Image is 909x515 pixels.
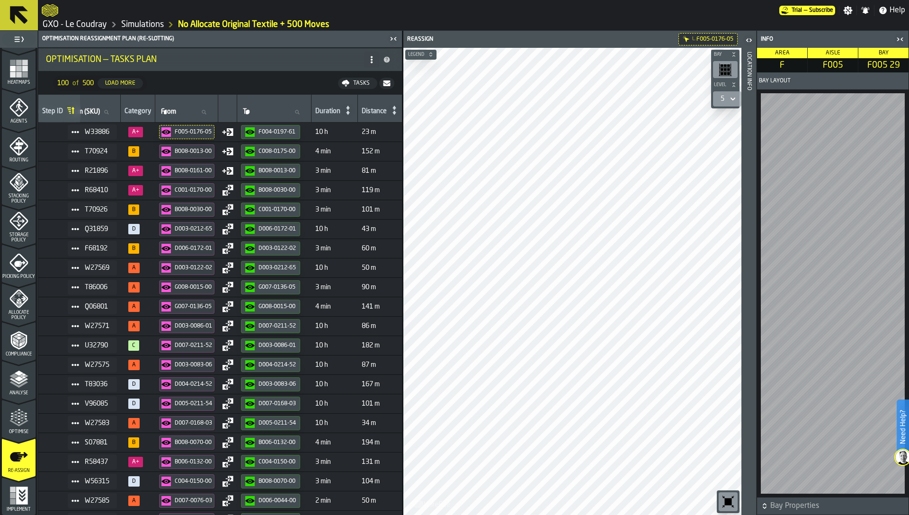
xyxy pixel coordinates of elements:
[258,187,296,194] div: B008-0030-00
[315,419,354,427] span: 10 h
[128,204,139,215] span: 87%
[222,126,233,138] div: Move Type: Put in
[258,284,296,291] div: G007-0136-05
[128,360,140,370] span: 66%
[241,106,307,118] input: label
[159,241,214,256] button: button-D006-0172-01
[159,435,214,450] button: button-B008-0070-00
[241,203,300,217] button: button-C001-0170-00
[826,50,840,56] span: Aisle
[85,225,109,233] span: Q31859
[717,93,738,105] div: DropdownMenuValue-5
[178,19,329,30] a: link-to-/wh/i/efd9e906-5eb9-41af-aac9-d3e075764b8d/simulations/f17bf2b5-4e78-4e67-9085-64e5816b6b78
[315,206,354,213] span: 3 min
[175,459,212,465] div: B006-0132-00
[222,165,233,177] div: Move Type: Put in
[258,206,296,213] div: C001-0170-00
[315,167,354,175] span: 3 min
[128,146,139,157] span: 90%
[779,6,835,15] div: Menu Subscription
[50,76,151,91] div: ButtonLoadMore-Load More-Prev-First-Last
[175,439,212,446] div: B008-0070-00
[241,358,300,372] button: button-D004-0214-52
[2,11,36,49] li: menu Data Stats
[159,300,214,314] button: button-G007-0136-05
[38,31,402,47] header: Optimisation Reassignment plan (Re-Slotting)
[2,391,36,396] span: Analyse
[159,280,214,294] button: button-G008-0015-00
[757,31,909,48] header: Info
[258,439,296,446] div: B006-0132-00
[68,106,116,118] input: label
[879,50,889,56] span: Bay
[159,183,214,197] button: button-C001-0170-00
[85,206,109,213] span: T70926
[243,108,250,115] span: label
[258,129,296,135] div: F004-0197-61
[2,89,36,127] li: menu Agents
[222,359,233,371] div: Move Type: Swap (exchange)
[315,478,354,485] span: 3 min
[40,36,387,42] div: Optimisation Reassignment plan (Re-Slotting)
[159,222,214,236] button: button-D003-0212-65
[85,322,109,330] span: W27571
[2,468,36,473] span: Re-assign
[2,283,36,321] li: menu Allocate Policy
[128,379,140,390] span: N/A
[315,245,354,252] span: 3 min
[159,319,214,333] button: button-D003-0086-01
[362,128,401,136] span: 23 m
[338,78,377,89] button: button-Tasks
[85,419,109,427] span: W27583
[779,6,835,15] a: link-to-/wh/i/efd9e906-5eb9-41af-aac9-d3e075764b8d/pricing/
[159,377,214,391] button: button-D004-0214-52
[85,458,109,466] span: R58437
[175,420,212,426] div: D007-0168-03
[85,478,109,485] span: W56315
[175,342,212,349] div: D007-0211-52
[890,5,905,16] span: Help
[159,125,214,139] button: button-F005-0176-05
[241,377,300,391] button: button-D003-0083-06
[85,148,109,155] span: T70924
[222,204,233,215] div: Move Type: Swap (exchange)
[759,36,893,43] div: Info
[315,458,354,466] span: 3 min
[222,262,233,274] div: Move Type: Swap (exchange)
[85,439,109,446] span: S07881
[711,59,740,80] div: button-toolbar-undefined
[175,497,212,504] div: D007-0076-03
[2,128,36,166] li: menu Routing
[222,437,233,448] div: Move Type: Swap (exchange)
[2,507,36,512] span: Implement
[258,265,296,271] div: D003-0212-65
[362,400,401,408] span: 101 m
[222,398,233,409] div: Move Type: Swap (exchange)
[2,438,36,476] li: menu Re-assign
[759,78,791,84] span: Bay Layout
[315,107,340,117] div: Duration
[362,186,401,194] span: 119 m
[128,282,140,293] span: 70%
[175,381,212,388] div: D004-0214-52
[315,342,354,349] span: 10 h
[741,31,756,515] header: Location Info
[2,167,36,204] li: menu Stacking Policy
[315,225,354,233] span: 10 h
[85,400,109,408] span: V96085
[315,322,354,330] span: 10 h
[222,495,233,506] div: Move Type: Swap (exchange)
[717,490,740,513] div: button-toolbar-undefined
[159,455,214,469] button: button-B006-0132-00
[258,226,296,232] div: D006-0172-01
[85,128,109,136] span: W33886
[85,303,109,311] span: Q06801
[809,7,833,14] span: Subscribe
[241,494,300,508] button: button-D006-0044-00
[128,302,140,312] span: 73%
[175,478,212,485] div: C004-0150-00
[241,261,300,275] button: button-D003-0212-65
[42,2,58,19] a: logo-header
[159,203,214,217] button: button-B008-0030-00
[742,33,756,50] label: button-toggle-Open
